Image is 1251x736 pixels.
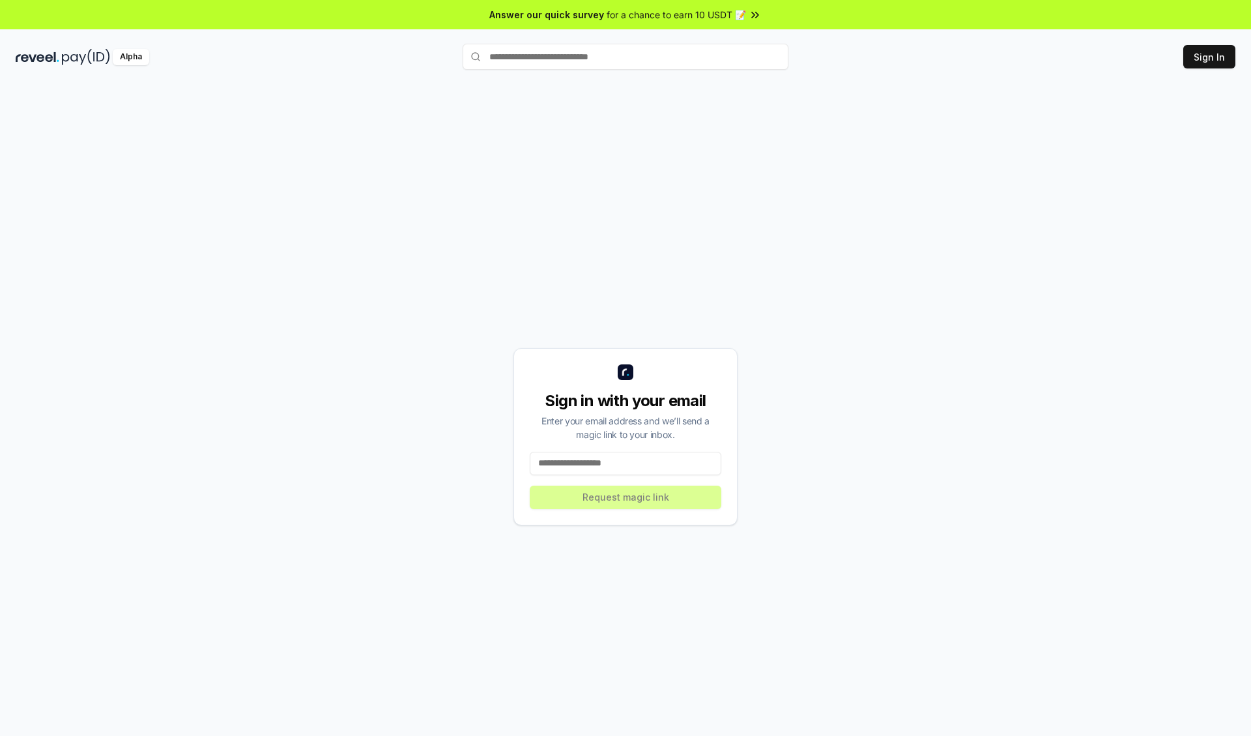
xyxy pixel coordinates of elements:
div: Enter your email address and we’ll send a magic link to your inbox. [530,414,721,441]
button: Sign In [1183,45,1235,68]
img: reveel_dark [16,49,59,65]
div: Sign in with your email [530,390,721,411]
img: logo_small [618,364,633,380]
img: pay_id [62,49,110,65]
div: Alpha [113,49,149,65]
span: for a chance to earn 10 USDT 📝 [607,8,746,22]
span: Answer our quick survey [489,8,604,22]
